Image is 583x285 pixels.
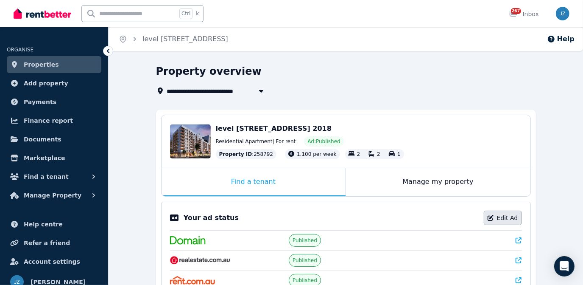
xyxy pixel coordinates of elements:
span: 2 [377,151,380,157]
a: Account settings [7,253,101,270]
img: Rent.com.au [170,276,215,285]
span: Help centre [24,219,63,229]
p: Your ad status [184,213,239,223]
button: Help [547,34,575,44]
span: Account settings [24,257,80,267]
span: Add property [24,78,68,88]
span: Documents [24,134,61,144]
span: Ad: Published [307,138,340,145]
span: Properties [24,59,59,70]
span: Published [293,277,317,284]
span: Property ID [219,151,252,158]
span: k [196,10,199,17]
span: Refer a friend [24,238,70,248]
span: Payments [24,97,56,107]
button: Manage Property [7,187,101,204]
a: Marketplace [7,150,101,166]
a: Payments [7,93,101,110]
a: Add property [7,75,101,92]
a: Documents [7,131,101,148]
nav: Breadcrumb [109,27,238,51]
span: Published [293,257,317,264]
span: Published [293,237,317,244]
a: Refer a friend [7,234,101,251]
span: 2 [357,151,360,157]
span: Ctrl [179,8,192,19]
a: Properties [7,56,101,73]
div: Inbox [509,10,539,18]
span: Marketplace [24,153,65,163]
h1: Property overview [156,65,262,78]
span: ORGANISE [7,47,33,53]
span: 1,100 per week [297,151,336,157]
div: Open Intercom Messenger [554,256,575,277]
img: RentBetter [14,7,71,20]
img: Jenny Zheng [556,7,569,20]
span: Finance report [24,116,73,126]
img: RealEstate.com.au [170,256,231,265]
img: Domain.com.au [170,236,206,245]
div: Find a tenant [162,168,346,196]
a: Help centre [7,216,101,233]
button: Find a tenant [7,168,101,185]
span: level [STREET_ADDRESS] 2018 [216,124,332,133]
a: Edit Ad [484,211,522,225]
a: Finance report [7,112,101,129]
span: Find a tenant [24,172,69,182]
div: : 258792 [216,149,277,159]
span: 267 [511,8,521,14]
a: level [STREET_ADDRESS] [142,35,228,43]
span: 1 [397,151,401,157]
span: Manage Property [24,190,81,200]
span: Residential Apartment | For rent [216,138,296,145]
div: Manage my property [346,168,530,196]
